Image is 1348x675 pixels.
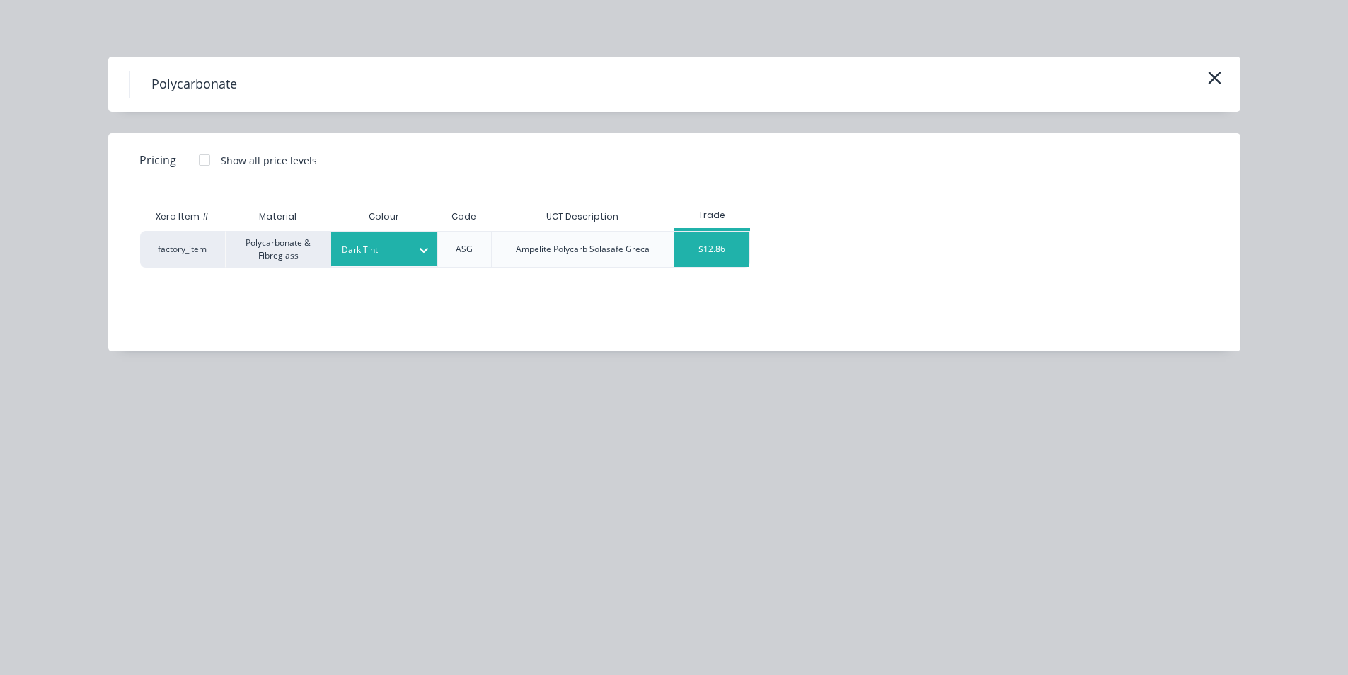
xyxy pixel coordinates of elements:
div: Show all price levels [221,153,317,168]
div: ASG [456,243,473,256]
div: Material [225,203,331,231]
span: Pricing [139,152,176,169]
div: $12.86 [674,232,750,267]
div: Trade [674,209,751,222]
h4: Polycarbonate [129,71,258,98]
div: Colour [331,203,437,231]
div: Ampelite Polycarb Solasafe Greca [516,243,650,256]
div: Xero Item # [140,203,225,231]
div: Code [440,199,488,234]
div: factory_item [140,231,225,268]
div: Polycarbonate & Fibreglass [225,231,331,268]
div: UCT Description [535,199,630,234]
